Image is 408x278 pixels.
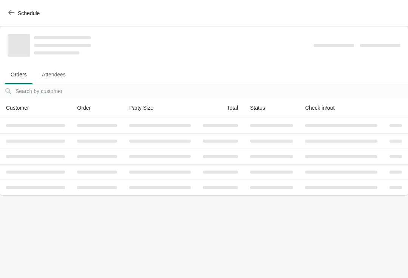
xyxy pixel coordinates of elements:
[299,98,383,118] th: Check in/out
[4,6,46,20] button: Schedule
[197,98,244,118] th: Total
[71,98,123,118] th: Order
[15,84,408,98] input: Search by customer
[244,98,299,118] th: Status
[36,68,72,81] span: Attendees
[5,68,33,81] span: Orders
[123,98,197,118] th: Party Size
[18,10,40,16] span: Schedule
